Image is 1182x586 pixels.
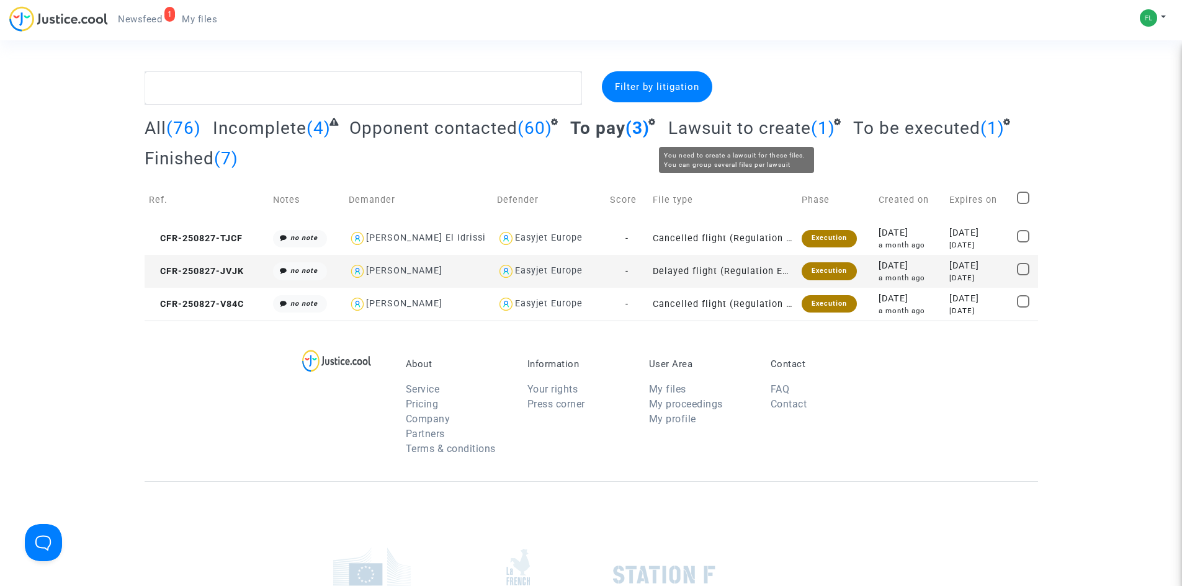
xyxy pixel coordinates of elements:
div: [DATE] [879,259,941,273]
span: (76) [166,118,201,138]
div: a month ago [879,273,941,283]
i: no note [290,300,318,308]
div: [DATE] [949,273,1008,283]
td: Expires on [945,178,1013,222]
div: Execution [802,262,857,280]
div: a month ago [879,240,941,251]
div: [DATE] [949,259,1008,273]
div: [DATE] [949,226,1008,240]
span: CFR-250827-V84C [149,299,244,309]
td: Notes [269,178,344,222]
span: (3) [625,118,650,138]
div: [DATE] [879,292,941,306]
a: Pricing [406,398,439,410]
div: [DATE] [949,240,1008,251]
td: Defender [493,178,606,222]
p: Contact [771,358,874,370]
span: (60) [517,118,552,138]
td: Score [606,178,648,222]
span: - [625,266,629,277]
p: User Area [649,358,752,370]
img: icon-user.svg [497,262,515,280]
a: Company [406,413,450,425]
a: My proceedings [649,398,723,410]
span: Opponent contacted [349,118,517,138]
div: [PERSON_NAME] El Idrissi [366,233,486,243]
p: Information [527,358,630,370]
span: CFR-250827-JVJK [149,266,244,277]
div: 1 [164,7,176,22]
i: no note [290,234,318,242]
span: Filter by litigation [615,81,699,92]
img: jc-logo.svg [9,6,108,32]
span: All [145,118,166,138]
img: icon-user.svg [497,295,515,313]
span: CFR-250827-TJCF [149,233,243,244]
img: icon-user.svg [497,229,515,247]
span: To be executed [853,118,980,138]
a: Service [406,383,440,395]
img: stationf.png [613,566,715,584]
span: Finished [145,148,214,169]
span: Incomplete [213,118,307,138]
div: Easyjet Europe [515,265,583,276]
img: icon-user.svg [349,229,367,247]
span: (4) [307,118,331,138]
span: (1) [980,118,1005,138]
div: [PERSON_NAME] [366,298,442,309]
td: File type [648,178,797,222]
span: My files [182,14,217,25]
span: To pay [570,118,625,138]
div: [DATE] [949,292,1008,306]
span: (1) [811,118,835,138]
a: 1Newsfeed [108,10,172,29]
div: Easyjet Europe [515,298,583,309]
a: Contact [771,398,807,410]
td: Created on [874,178,945,222]
td: Delayed flight (Regulation EC 261/2004) [648,255,797,288]
div: [PERSON_NAME] [366,265,442,276]
a: My files [172,10,227,29]
p: About [406,358,509,370]
div: [DATE] [879,226,941,240]
div: Execution [802,230,857,247]
span: Newsfeed [118,14,162,25]
div: [DATE] [949,306,1008,316]
td: Ref. [145,178,269,222]
td: Cancelled flight (Regulation EC 261/2004) [648,222,797,255]
a: Your rights [527,383,578,395]
img: logo-lg.svg [302,350,371,372]
div: a month ago [879,306,941,316]
a: Partners [406,428,445,440]
a: FAQ [771,383,790,395]
td: Demander [344,178,493,222]
span: (7) [214,148,238,169]
i: no note [290,267,318,275]
img: icon-user.svg [349,262,367,280]
a: My files [649,383,686,395]
span: Lawsuit to create [668,118,811,138]
div: Execution [802,295,857,313]
img: 27626d57a3ba4a5b969f53e3f2c8e71c [1140,9,1157,27]
span: - [625,233,629,244]
td: Cancelled flight (Regulation EC 261/2004) [648,288,797,321]
a: Terms & conditions [406,443,496,455]
a: My profile [649,413,696,425]
a: Press corner [527,398,585,410]
td: Phase [797,178,874,222]
span: - [625,299,629,309]
iframe: Help Scout Beacon - Open [25,524,62,561]
img: icon-user.svg [349,295,367,313]
div: Easyjet Europe [515,233,583,243]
